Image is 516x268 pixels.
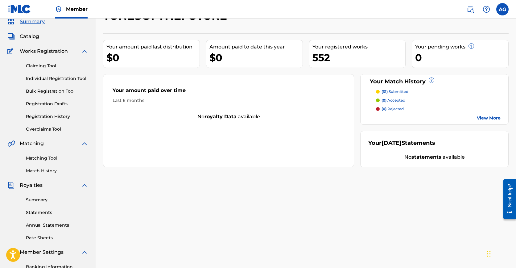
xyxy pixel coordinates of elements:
img: Top Rightsholder [55,6,62,13]
span: (31) [382,89,388,94]
img: Matching [7,140,15,147]
div: $0 [106,51,200,65]
img: expand [81,140,88,147]
a: Summary [26,197,88,203]
img: Royalties [7,182,15,189]
span: Royalties [20,182,43,189]
img: Catalog [7,33,15,40]
div: Help [480,3,493,15]
div: Last 6 months [113,97,345,104]
a: Public Search [464,3,477,15]
a: SummarySummary [7,18,45,25]
a: Annual Statements [26,222,88,228]
span: (0) [382,98,386,103]
img: search [467,6,474,13]
span: ? [469,44,474,48]
img: expand [81,48,88,55]
a: Match History [26,168,88,174]
a: CatalogCatalog [7,33,39,40]
div: No available [103,113,354,120]
a: Individual Registration Tool [26,75,88,82]
a: Registration History [26,113,88,120]
a: (0) rejected [376,106,501,112]
iframe: Resource Center [499,174,516,224]
img: Works Registration [7,48,15,55]
span: [DATE] [382,140,402,146]
strong: statements [411,154,441,160]
div: Drag [487,245,491,263]
div: Your amount paid over time [113,87,345,97]
iframe: Chat Widget [485,238,516,268]
div: Amount paid to date this year [209,43,303,51]
div: Your amount paid last distribution [106,43,200,51]
div: Your Statements [368,139,435,147]
img: MLC Logo [7,5,31,14]
a: Claiming Tool [26,63,88,69]
div: Your registered works [312,43,406,51]
div: User Menu [496,3,509,15]
a: Bulk Registration Tool [26,88,88,94]
img: expand [81,249,88,256]
span: Works Registration [20,48,68,55]
a: Matching Tool [26,155,88,161]
a: Registration Drafts [26,101,88,107]
p: rejected [382,106,404,112]
a: View More [477,115,501,121]
div: Your Match History [368,77,501,86]
img: Member Settings [7,249,15,256]
span: Member [66,6,88,13]
a: Overclaims Tool [26,126,88,132]
div: No available [368,153,501,161]
div: $0 [209,51,303,65]
div: Your pending works [415,43,508,51]
span: (0) [382,107,386,111]
span: Catalog [20,33,39,40]
img: Summary [7,18,15,25]
span: Matching [20,140,44,147]
p: submitted [382,89,408,94]
a: Rate Sheets [26,235,88,241]
div: 0 [415,51,508,65]
a: Statements [26,209,88,216]
span: Summary [20,18,45,25]
span: Member Settings [20,249,64,256]
span: ? [429,78,434,83]
div: 552 [312,51,406,65]
strong: royalty data [204,114,237,119]
img: expand [81,182,88,189]
a: (0) accepted [376,98,501,103]
img: help [483,6,490,13]
p: accepted [382,98,405,103]
a: (31) submitted [376,89,501,94]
